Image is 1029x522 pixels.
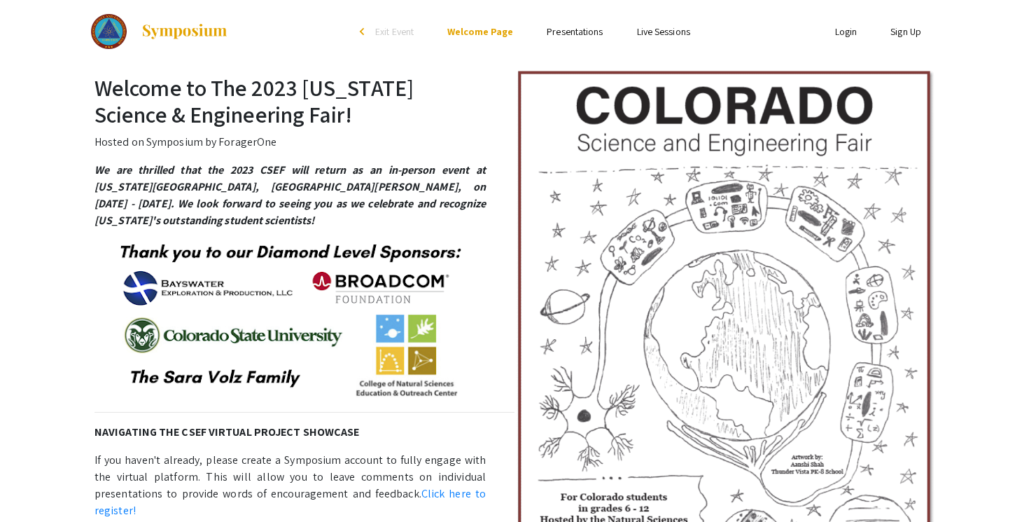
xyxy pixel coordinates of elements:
a: Sign Up [890,25,921,38]
img: Symposium by ForagerOne [141,23,228,40]
a: Login [835,25,857,38]
div: arrow_back_ios [360,27,368,36]
h2: Welcome to The 2023 [US_STATE] Science & Engineering Fair! [94,74,934,128]
a: Presentations [547,25,603,38]
a: The 2023 Colorado Science & Engineering Fair [91,14,228,49]
iframe: Chat [10,459,59,511]
p: If you haven't already, please create a Symposium account to fully engage with the virtual platfo... [94,452,934,519]
img: 2023 Partners [115,240,465,401]
span: Exit Event [375,25,414,38]
strong: NAVIGATING THE CSEF VIRTUAL PROJECT SHOWCASE [94,425,359,439]
a: Welcome Page [447,25,513,38]
a: Click here to register! [94,486,486,518]
img: The 2023 Colorado Science & Engineering Fair [91,14,127,49]
p: Hosted on Symposium by ForagerOne [94,134,934,151]
em: We are thrilled that the 2023 CSEF will return as an in-person event at [US_STATE][GEOGRAPHIC_DAT... [94,163,486,228]
a: Live Sessions [637,25,690,38]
